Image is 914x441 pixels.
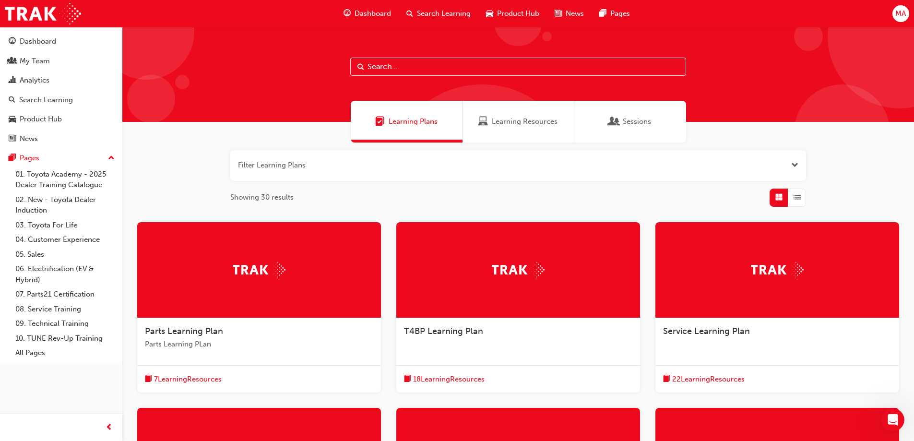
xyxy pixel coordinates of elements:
span: Search Learning [417,8,471,19]
span: Learning Resources [492,116,558,127]
span: Home [21,323,43,330]
span: search-icon [406,8,413,20]
p: How can we help? [19,84,173,101]
button: Tickets [128,299,192,338]
a: 01. Toyota Academy - 2025 Dealer Training Catalogue [12,167,119,192]
span: book-icon [145,373,152,385]
span: News [566,8,584,19]
span: book-icon [404,373,411,385]
a: Learning PlansLearning Plans [351,101,463,143]
span: prev-icon [106,422,113,434]
button: DashboardMy TeamAnalyticsSearch LearningProduct HubNews [4,31,119,149]
div: We'll be back online in 1 hour [20,131,160,141]
span: pages-icon [9,154,16,163]
a: pages-iconPages [592,4,638,24]
span: Product Hub [497,8,539,19]
a: TrakService Learning Planbook-icon22LearningResources [655,222,899,393]
button: Messages [64,299,128,338]
img: Trak [492,262,545,277]
a: 06. Electrification (EV & Hybrid) [12,262,119,287]
a: guage-iconDashboard [336,4,399,24]
iframe: Intercom live chat [881,408,904,431]
a: Analytics [4,72,119,89]
span: chart-icon [9,76,16,85]
span: Tickets [148,323,172,330]
span: book-icon [663,373,670,385]
span: 22 Learning Resources [672,374,745,385]
a: My Team [4,52,119,70]
button: MA [892,5,909,22]
div: Close [165,15,182,33]
span: pages-icon [599,8,606,20]
span: 7 Learning Resources [154,374,222,385]
span: car-icon [486,8,493,20]
img: Trak [5,3,81,24]
button: book-icon7LearningResources [145,373,222,385]
span: guage-icon [344,8,351,20]
a: TrakParts Learning PlanParts Learning PLanbook-icon7LearningResources [137,222,381,393]
span: up-icon [108,152,115,165]
a: All Pages [12,346,119,360]
a: search-iconSearch Learning [399,4,478,24]
button: Pages [4,149,119,167]
div: Analytics [20,75,49,86]
span: Parts Learning PLan [145,339,373,350]
div: Product Hub [20,114,62,125]
span: Grid [775,192,783,203]
a: 03. Toyota For Life [12,218,119,233]
a: SessionsSessions [574,101,686,143]
span: Showing 30 results [230,192,294,203]
span: Parts Learning Plan [145,326,223,336]
img: logo [19,18,67,34]
span: news-icon [555,8,562,20]
span: Search [357,61,364,72]
a: 08. Service Training [12,302,119,317]
div: My Team [20,56,50,67]
span: car-icon [9,115,16,124]
span: T4BP Learning Plan [404,326,483,336]
a: News [4,130,119,148]
span: 18 Learning Resources [413,374,485,385]
span: people-icon [9,57,16,66]
span: List [794,192,801,203]
div: News [20,133,38,144]
a: Dashboard [4,33,119,50]
div: Pages [20,153,39,164]
span: news-icon [9,135,16,143]
span: Service Learning Plan [663,326,750,336]
div: Search Learning [19,95,73,106]
span: MA [895,8,906,19]
div: Profile image for Trak [131,15,150,35]
span: search-icon [9,96,15,105]
div: Dashboard [20,36,56,47]
span: Pages [610,8,630,19]
a: 10. TUNE Rev-Up Training [12,331,119,346]
a: Learning ResourcesLearning Resources [463,101,574,143]
a: 02. New - Toyota Dealer Induction [12,192,119,218]
a: 04. Customer Experience [12,232,119,247]
a: TrakT4BP Learning Planbook-icon18LearningResources [396,222,640,393]
a: 05. Sales [12,247,119,262]
a: Product Hub [4,110,119,128]
button: book-icon18LearningResources [404,373,485,385]
span: Sessions [623,116,651,127]
input: Search... [350,58,686,76]
a: Search Learning [4,91,119,109]
span: Learning Plans [375,116,385,127]
div: Send us a message [20,121,160,131]
a: car-iconProduct Hub [478,4,547,24]
span: Sessions [609,116,619,127]
div: Send us a messageWe'll be back online in 1 hour [10,113,182,149]
p: Hi [PERSON_NAME] [19,68,173,84]
span: Learning Resources [478,116,488,127]
a: 07. Parts21 Certification [12,287,119,302]
span: Messages [80,323,113,330]
span: Dashboard [355,8,391,19]
span: guage-icon [9,37,16,46]
a: 09. Technical Training [12,316,119,331]
button: book-icon22LearningResources [663,373,745,385]
button: Open the filter [791,160,798,171]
